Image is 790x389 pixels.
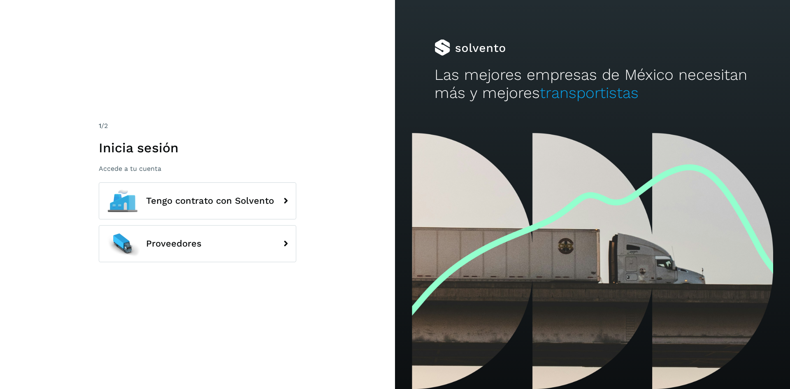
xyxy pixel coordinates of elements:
[99,140,296,156] h1: Inicia sesión
[99,121,296,131] div: /2
[540,84,639,102] span: transportistas
[99,225,296,262] button: Proveedores
[146,239,202,249] span: Proveedores
[434,66,750,102] h2: Las mejores empresas de México necesitan más y mejores
[99,182,296,219] button: Tengo contrato con Solvento
[99,165,296,172] p: Accede a tu cuenta
[99,122,101,130] span: 1
[146,196,274,206] span: Tengo contrato con Solvento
